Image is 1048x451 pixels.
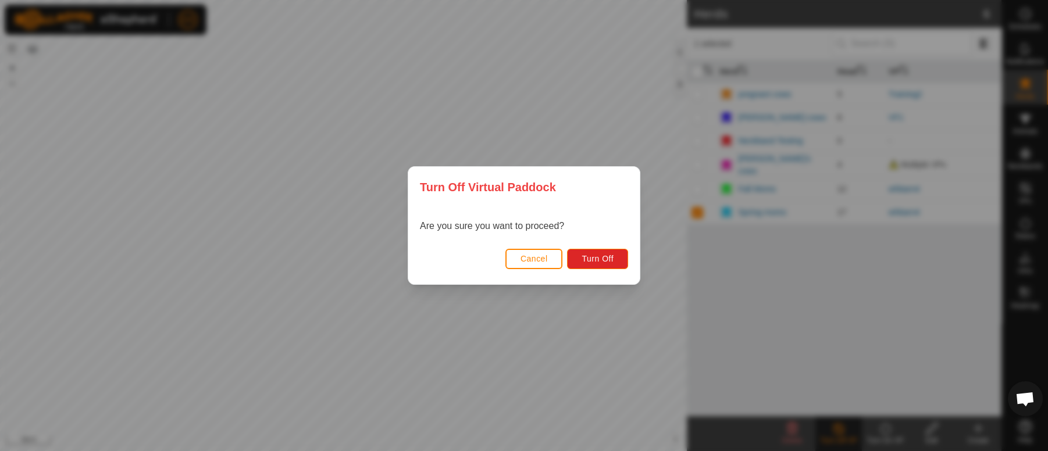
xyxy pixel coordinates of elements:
[420,178,556,196] span: Turn Off Virtual Paddock
[567,249,628,269] button: Turn Off
[582,254,614,263] span: Turn Off
[1008,381,1043,416] div: Open chat
[420,219,564,233] p: Are you sure you want to proceed?
[505,249,563,269] button: Cancel
[521,254,548,263] span: Cancel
